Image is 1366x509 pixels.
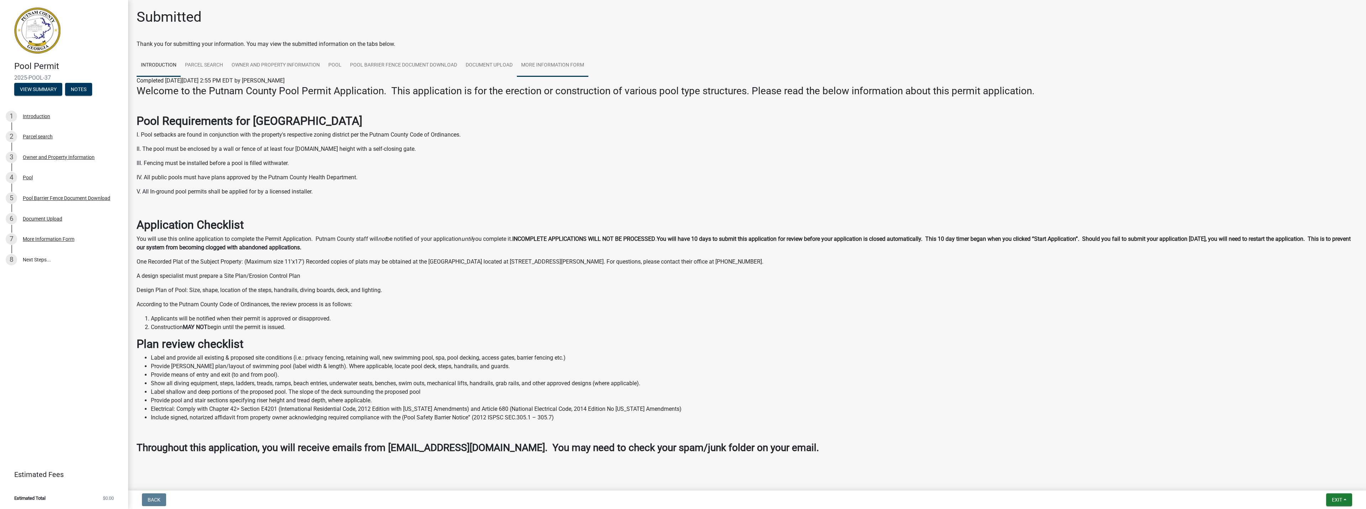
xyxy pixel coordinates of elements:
a: Pool [324,54,346,77]
strong: MAY NOT [183,324,207,330]
div: Document Upload [23,216,62,221]
strong: Throughout this application, you will receive emails from [EMAIL_ADDRESS][DOMAIN_NAME]. You may n... [137,442,819,454]
i: until [461,235,472,242]
div: 2 [6,131,17,142]
strong: Plan review checklist [137,337,243,351]
p: V. All In-ground pool permits shall be applied for by a licensed installer. [137,187,1357,196]
p: IV. All public pools must have plans approved by the Putnam County Health Department. [137,173,1357,182]
a: Estimated Fees [6,467,117,482]
li: Provide [PERSON_NAME] plan/layout of swimming pool (label width & length). Where applicable, loca... [151,362,1357,371]
div: Pool Barrier Fence Document Download [23,196,110,201]
div: 8 [6,254,17,265]
p: Design Plan of Pool: Size, shape, location of the steps, handrails, diving boards, deck, and ligh... [137,286,1357,295]
span: 2025-POOL-37 [14,74,114,81]
p: One Recorded Plat of the Subject Property: (Maximum size 11'x17') Recorded copies of plats may be... [137,258,1357,266]
li: Construction begin until the permit is issued. [151,323,1357,332]
strong: Application Checklist [137,218,244,232]
li: Provide means of entry and exit (to and from pool). [151,371,1357,379]
li: Applicants will be notified when their permit is approved or disapproved. [151,314,1357,323]
span: Back [148,497,160,503]
span: Estimated Total [14,496,46,500]
h4: Pool Permit [14,61,122,71]
div: 3 [6,152,17,163]
p: II. The pool must be enclosed by a wall or fence of at least four [DOMAIN_NAME] height with a sel... [137,145,1357,153]
div: Introduction [23,114,50,119]
div: 7 [6,233,17,245]
li: Label and provide all existing & proposed site conditions (i.e.: privacy fencing, retaining wall,... [151,354,1357,362]
div: 4 [6,172,17,183]
button: View Summary [14,83,62,96]
li: Provide pool and stair sections specifying riser height and tread depth, where applicable. [151,396,1357,405]
p: III. Fencing must be installed before a pool is filled withwater. [137,159,1357,168]
span: $0.00 [103,496,114,500]
img: Putnam County, Georgia [14,7,60,54]
li: Include signed, notarized affidavit from property owner acknowledging required compliance with th... [151,413,1357,422]
p: According to the Putnam County Code of Ordinances, the review process is as follows: [137,300,1357,309]
h1: Submitted [137,9,202,26]
div: Owner and Property Information [23,155,95,160]
div: 1 [6,111,17,122]
div: More Information Form [23,237,74,242]
p: A design specialist must prepare a Site Plan/Erosion Control Plan [137,272,1357,280]
a: Parcel search [181,54,227,77]
button: Back [142,493,166,506]
span: Exit [1332,497,1342,503]
li: Label shallow and deep portions of the proposed pool. The slope of the deck surrounding the propo... [151,388,1357,396]
div: 6 [6,213,17,224]
li: Electrical: Comply with Chapter 42> Section E4201 (International Residential Code, 2012 Edition w... [151,405,1357,413]
div: Parcel search [23,134,53,139]
button: Exit [1326,493,1352,506]
div: Pool [23,175,33,180]
span: Completed [DATE][DATE] 2:55 PM EDT by [PERSON_NAME] [137,77,285,84]
i: not [378,235,386,242]
strong: Pool Requirements for [GEOGRAPHIC_DATA] [137,114,362,128]
p: I. Pool setbacks are found in conjunction with the property's respective zoning district per the ... [137,131,1357,139]
a: More Information Form [517,54,588,77]
div: 5 [6,192,17,204]
div: Thank you for submitting your information. You may view the submitted information on the tabs below. [137,40,1357,48]
wm-modal-confirm: Notes [65,87,92,92]
wm-modal-confirm: Summary [14,87,62,92]
strong: INCOMPLETE APPLICATIONS WILL NOT BE PROCESSED [512,235,655,242]
p: You will use this online application to complete the Permit Application. Putnam County staff will... [137,235,1357,252]
a: Document Upload [461,54,517,77]
button: Notes [65,83,92,96]
a: Owner and Property Information [227,54,324,77]
strong: You will have 10 days to submit this application for review before your application is closed aut... [137,235,1351,251]
a: Introduction [137,54,181,77]
a: Pool Barrier Fence Document Download [346,54,461,77]
h3: Welcome to the Putnam County Pool Permit Application. This application is for the erection or con... [137,85,1357,97]
li: Show all diving equipment, steps, ladders, treads, ramps, beach entries, underwater seats, benche... [151,379,1357,388]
